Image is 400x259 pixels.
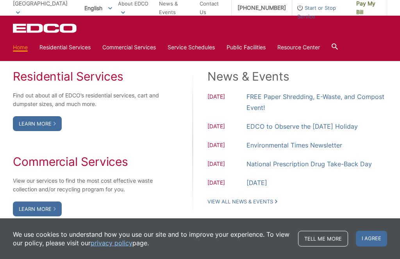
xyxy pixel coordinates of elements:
[79,2,118,14] span: English
[13,23,78,33] a: EDCD logo. Return to the homepage.
[207,122,246,132] span: [DATE]
[207,92,246,113] span: [DATE]
[246,121,358,132] a: EDCO to Observe the [DATE] Holiday
[13,43,28,52] a: Home
[13,116,62,131] a: Learn More
[298,231,348,246] a: Tell me more
[13,176,160,194] p: View our services to find the most cost effective waste collection and/or recycling program for you.
[246,177,267,188] a: [DATE]
[246,140,342,151] a: Environmental Times Newsletter
[207,69,387,83] h2: News & Events
[13,155,160,169] h2: Commercial Services
[207,178,246,188] span: [DATE]
[13,91,160,108] p: Find out about all of EDCO’s residential services, cart and dumpster sizes, and much more.
[227,43,266,52] a: Public Facilities
[168,43,215,52] a: Service Schedules
[246,91,387,113] a: FREE Paper Shredding, E-Waste, and Compost Event!
[39,43,91,52] a: Residential Services
[277,43,320,52] a: Resource Center
[207,141,246,151] span: [DATE]
[13,69,160,83] h2: Residential Services
[102,43,156,52] a: Commercial Services
[91,239,132,247] a: privacy policy
[207,198,277,205] a: View All News & Events
[246,158,372,169] a: National Prescription Drug Take-Back Day
[13,230,290,247] p: We use cookies to understand how you use our site and to improve your experience. To view our pol...
[13,201,62,216] a: Learn More
[207,160,246,169] span: [DATE]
